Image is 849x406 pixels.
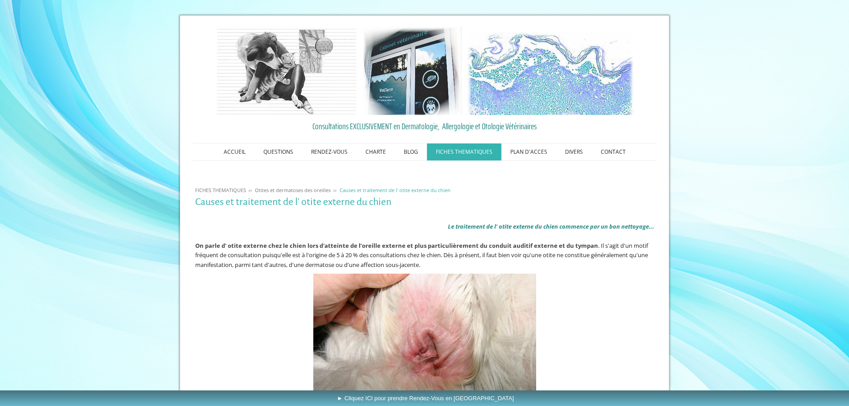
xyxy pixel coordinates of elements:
strong: On parle d' otite externe chez le chien lors d'atteinte de l’oreille externe et plus particulière... [195,242,598,250]
a: Causes et traitement de l' otite externe du chien [337,187,453,193]
a: FICHES THEMATIQUES [193,187,248,193]
a: BLOG [395,144,427,160]
a: PLAN D'ACCES [501,144,556,160]
a: Consultations EXCLUSIVEMENT en Dermatologie, Allergologie et Otologie Vétérinaires [195,119,654,133]
h1: Causes et traitement de l' otite externe du chien [195,197,654,208]
a: DIVERS [556,144,592,160]
span: ... [649,222,654,230]
a: Otites et dermatoses des oreilles [253,187,333,193]
a: CONTACT [592,144,635,160]
span: un motif fréquent de consultation puisqu'elle est à l'origine de 5 à 20 % des consultations chez ... [195,242,648,269]
a: FICHES THEMATIQUES [427,144,501,160]
span: ► Cliquez ICI pour prendre Rendez-Vous en [GEOGRAPHIC_DATA] [337,395,514,402]
span: Le traitement de l' otite externe du chien commence par un bon nettoyage [448,222,649,230]
a: RENDEZ-VOUS [302,144,357,160]
span: . Il s'agit d' [195,242,625,250]
a: ACCUEIL [215,144,254,160]
span: Causes et traitement de l' otite externe du chien [340,187,451,193]
a: QUESTIONS [254,144,302,160]
a: CHARTE [357,144,395,160]
span: FICHES THEMATIQUES [195,187,246,193]
span: Otites et dermatoses des oreilles [255,187,331,193]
